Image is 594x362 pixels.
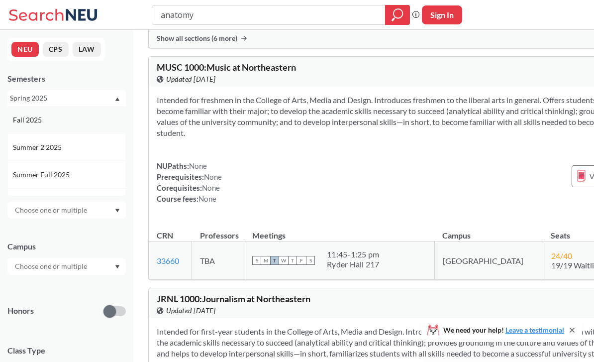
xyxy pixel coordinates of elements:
div: 11:45 - 1:25 pm [327,249,380,259]
span: T [288,256,297,265]
button: Sign In [422,5,462,24]
span: MUSC 1000 : Music at Northeastern [157,62,296,73]
div: Dropdown arrow [7,202,126,219]
span: S [306,256,315,265]
span: T [270,256,279,265]
span: None [204,172,222,181]
button: CPS [43,42,69,57]
a: 33660 [157,256,179,265]
span: F [297,256,306,265]
span: None [202,183,220,192]
svg: Dropdown arrow [115,265,120,269]
p: Honors [7,305,34,317]
span: Updated [DATE] [166,74,215,85]
a: Leave a testimonial [505,326,564,334]
div: Ryder Hall 217 [327,259,380,269]
span: We need your help! [443,327,564,334]
div: CRN [157,230,173,241]
div: Spring 2025Dropdown arrowFall 2025Summer 2 2025Summer Full 2025Summer 1 2025Spring 2025Fall 2024S... [7,90,126,106]
svg: magnifying glass [392,8,403,22]
span: Show all sections (6 more) [157,34,237,43]
span: None [198,194,216,203]
div: Dropdown arrow [7,258,126,275]
td: [GEOGRAPHIC_DATA] [434,241,543,280]
th: Professors [192,220,244,241]
input: Class, professor, course number, "phrase" [160,6,378,23]
span: None [189,161,207,170]
button: LAW [73,42,101,57]
span: Summer Full 2025 [13,169,72,180]
span: W [279,256,288,265]
div: Spring 2025 [10,93,114,104]
input: Choose one or multiple [10,260,94,272]
button: NEU [11,42,39,57]
span: Summer 2 2025 [13,142,64,153]
span: M [261,256,270,265]
input: Choose one or multiple [10,204,94,216]
td: TBA [192,241,244,280]
svg: Dropdown arrow [115,209,120,213]
span: S [252,256,261,265]
div: NUPaths: Prerequisites: Corequisites: Course fees: [157,160,222,204]
th: Campus [434,220,543,241]
svg: Dropdown arrow [115,97,120,101]
div: magnifying glass [385,5,410,25]
div: Campus [7,241,126,252]
span: Fall 2025 [13,115,44,125]
div: Semesters [7,73,126,84]
span: Updated [DATE] [166,305,215,316]
th: Meetings [244,220,435,241]
span: Class Type [7,345,126,356]
span: 24 / 40 [551,251,572,260]
span: JRNL 1000 : Journalism at Northeastern [157,293,310,304]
